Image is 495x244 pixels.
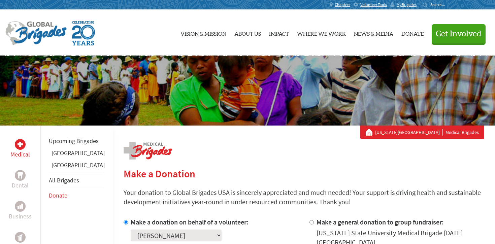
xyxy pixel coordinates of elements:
img: Business [18,204,23,209]
h2: Make a Donation [124,168,484,180]
a: About Us [234,15,261,50]
li: Upcoming Brigades [49,134,105,148]
a: Donate [401,15,424,50]
a: [GEOGRAPHIC_DATA] [52,149,105,157]
span: Chapters [335,2,350,7]
li: Guatemala [49,161,105,173]
div: Public Health [15,232,26,243]
span: MyBrigades [397,2,417,7]
a: Vision & Mission [180,15,226,50]
span: Volunteer Tools [360,2,387,7]
input: Search... [430,2,450,7]
div: Medical Brigades [366,129,479,136]
a: All Brigades [49,176,79,184]
a: Donate [49,191,67,199]
p: Medical [10,150,30,159]
a: [US_STATE][GEOGRAPHIC_DATA] [375,129,443,136]
img: Medical [18,142,23,147]
a: Upcoming Brigades [49,137,99,145]
p: Dental [12,181,29,190]
span: Get Involved [436,30,482,38]
li: All Brigades [49,173,105,188]
p: Your donation to Global Brigades USA is sincerely appreciated and much needed! Your support is dr... [124,188,484,207]
img: Global Brigades Logo [5,21,67,45]
div: Business [15,201,26,212]
a: Where We Work [297,15,346,50]
img: Global Brigades Celebrating 20 Years [72,21,95,45]
button: Get Involved [432,24,486,43]
a: DentalDental [12,170,29,190]
label: Make a donation on behalf of a volunteer: [131,218,249,226]
a: BusinessBusiness [9,201,32,221]
p: Business [9,212,32,221]
li: Ghana [49,148,105,161]
label: Make a general donation to group fundraiser: [317,218,444,226]
a: [GEOGRAPHIC_DATA] [52,161,105,169]
img: Public Health [18,234,23,241]
div: Medical [15,139,26,150]
a: Impact [269,15,289,50]
div: Dental [15,170,26,181]
a: News & Media [354,15,393,50]
img: Dental [18,172,23,178]
a: MedicalMedical [10,139,30,159]
li: Donate [49,188,105,203]
img: logo-medical.png [124,142,172,160]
